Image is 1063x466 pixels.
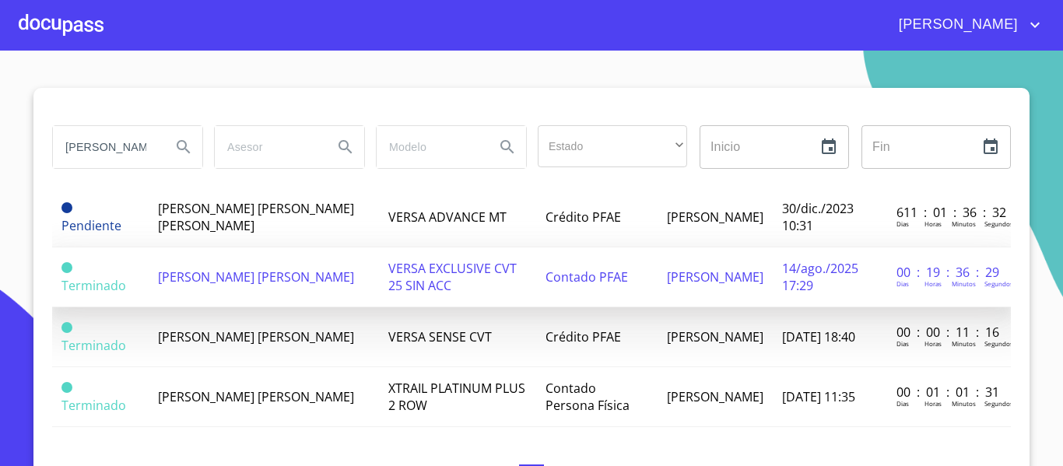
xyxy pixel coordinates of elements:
[158,388,354,405] span: [PERSON_NAME] [PERSON_NAME]
[896,324,1002,341] p: 00 : 00 : 11 : 16
[984,279,1013,288] p: Segundos
[546,380,630,414] span: Contado Persona Física
[896,279,909,288] p: Dias
[924,399,942,408] p: Horas
[327,128,364,166] button: Search
[896,399,909,408] p: Dias
[924,339,942,348] p: Horas
[924,219,942,228] p: Horas
[952,339,976,348] p: Minutos
[896,384,1002,401] p: 00 : 01 : 01 : 31
[667,388,763,405] span: [PERSON_NAME]
[952,399,976,408] p: Minutos
[782,200,854,234] span: 30/dic./2023 10:31
[782,328,855,345] span: [DATE] 18:40
[546,208,621,226] span: Crédito PFAE
[667,328,763,345] span: [PERSON_NAME]
[546,328,621,345] span: Crédito PFAE
[887,12,1026,37] span: [PERSON_NAME]
[896,264,1002,281] p: 00 : 19 : 36 : 29
[984,219,1013,228] p: Segundos
[489,128,526,166] button: Search
[61,322,72,333] span: Terminado
[61,262,72,273] span: Terminado
[215,126,321,168] input: search
[158,328,354,345] span: [PERSON_NAME] [PERSON_NAME]
[61,337,126,354] span: Terminado
[538,125,687,167] div: ​
[61,277,126,294] span: Terminado
[924,279,942,288] p: Horas
[158,268,354,286] span: [PERSON_NAME] [PERSON_NAME]
[896,219,909,228] p: Dias
[782,260,858,294] span: 14/ago./2025 17:29
[896,204,1002,221] p: 611 : 01 : 36 : 32
[667,268,763,286] span: [PERSON_NAME]
[388,380,525,414] span: XTRAIL PLATINUM PLUS 2 ROW
[388,260,517,294] span: VERSA EXCLUSIVE CVT 25 SIN ACC
[377,126,482,168] input: search
[887,12,1044,37] button: account of current user
[952,219,976,228] p: Minutos
[53,126,159,168] input: search
[61,217,121,234] span: Pendiente
[984,339,1013,348] p: Segundos
[61,397,126,414] span: Terminado
[165,128,202,166] button: Search
[388,208,507,226] span: VERSA ADVANCE MT
[896,339,909,348] p: Dias
[61,202,72,213] span: Pendiente
[782,388,855,405] span: [DATE] 11:35
[61,382,72,393] span: Terminado
[158,200,354,234] span: [PERSON_NAME] [PERSON_NAME] [PERSON_NAME]
[667,208,763,226] span: [PERSON_NAME]
[952,279,976,288] p: Minutos
[984,399,1013,408] p: Segundos
[546,268,628,286] span: Contado PFAE
[388,328,492,345] span: VERSA SENSE CVT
